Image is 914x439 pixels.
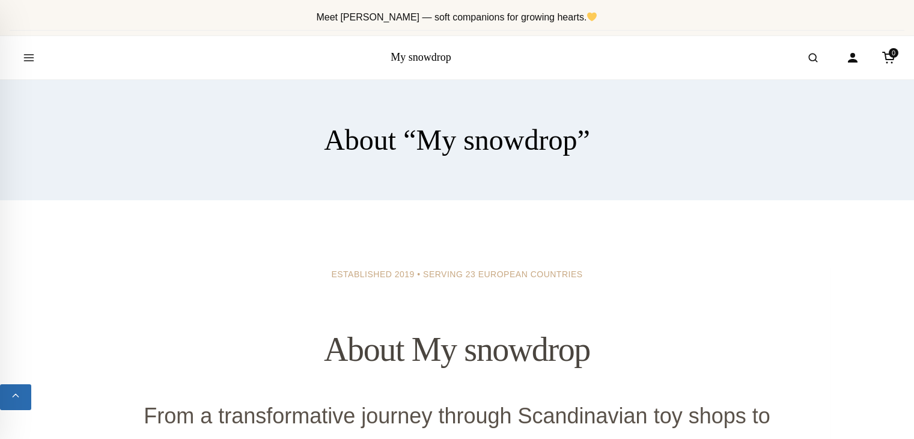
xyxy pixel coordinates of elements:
p: Established 2019 • Serving 23 European Countries [132,268,782,281]
a: Cart [876,45,902,71]
a: My snowdrop [391,51,451,63]
h1: About “My snowdrop” [324,123,590,158]
h1: About My snowdrop [132,331,782,369]
div: Announcement [10,5,904,31]
span: Meet [PERSON_NAME] — soft companions for growing hearts. [316,12,597,22]
button: Open menu [12,41,46,75]
button: Open search [796,41,830,75]
span: 0 [889,48,898,58]
img: 💛 [587,12,597,22]
a: Account [839,45,866,71]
